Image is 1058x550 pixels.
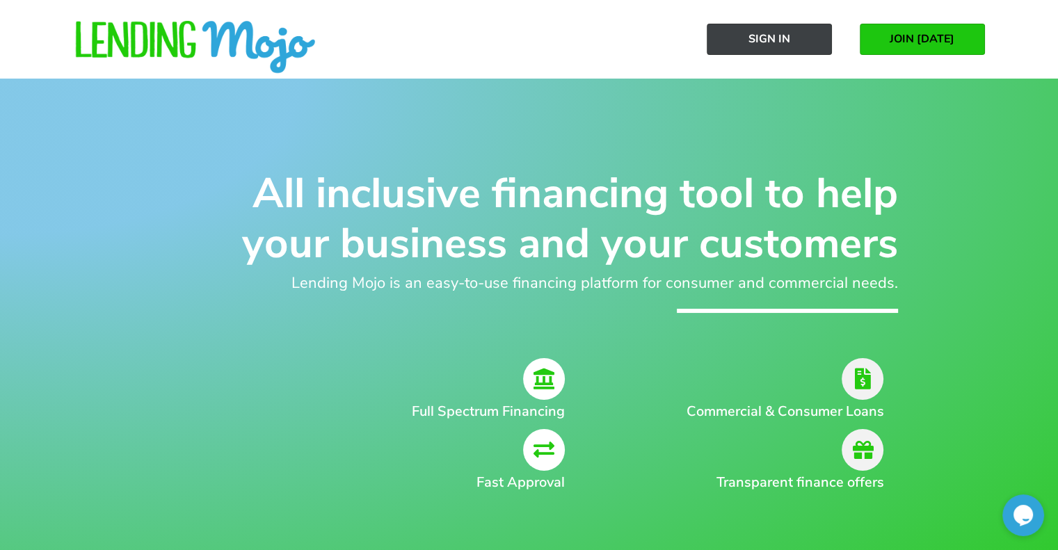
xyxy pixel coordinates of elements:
a: JOIN [DATE] [860,24,985,55]
h2: Commercial & Consumer Loans [662,401,883,422]
span: Sign In [748,33,790,45]
h2: Transparent finance offers [662,472,883,493]
span: JOIN [DATE] [890,33,954,45]
h1: All inclusive financing tool to help your business and your customers [161,168,898,268]
a: Sign In [707,24,832,55]
iframe: chat widget [1002,494,1044,536]
h2: Lending Mojo is an easy-to-use financing platform for consumer and commercial needs. [161,272,898,295]
img: lm-horizontal-logo [74,21,317,75]
h2: Fast Approval [223,472,566,493]
h2: Full Spectrum Financing [223,401,566,422]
